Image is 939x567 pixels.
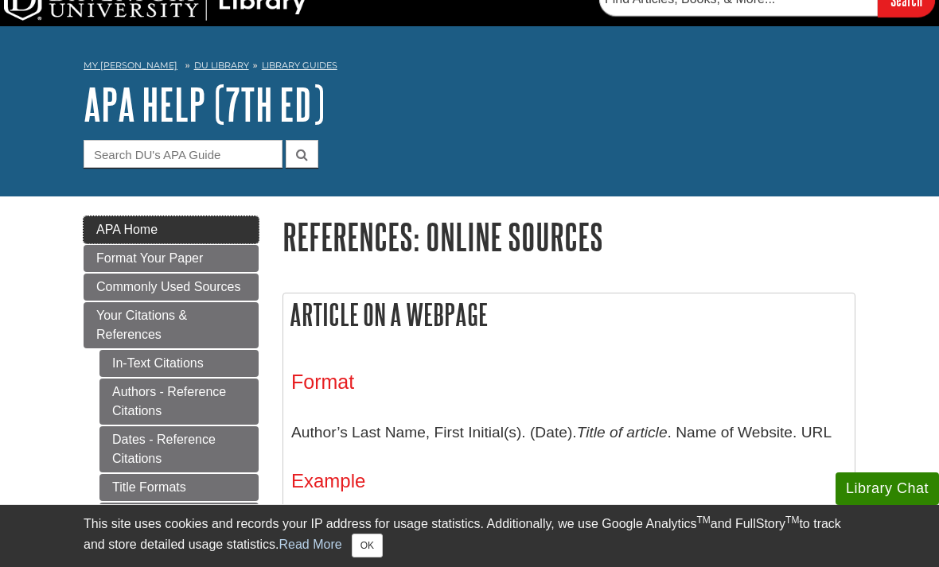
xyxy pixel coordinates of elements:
sup: TM [785,515,799,526]
a: Format Your Paper [84,245,259,272]
input: Search DU's APA Guide [84,140,282,168]
a: Authors - Reference Citations [99,379,259,425]
span: APA Home [96,223,158,236]
i: Title of article [577,424,668,441]
a: Library Guides [262,60,337,71]
h1: References: Online Sources [282,216,855,257]
div: This site uses cookies and records your IP address for usage statistics. Additionally, we use Goo... [84,515,855,557]
h3: Format [291,371,847,394]
a: DU Library [194,60,249,71]
a: My [PERSON_NAME] [84,59,177,72]
a: Dates - Reference Citations [99,426,259,472]
p: Author’s Last Name, First Initial(s). (Date). . Name of Website. URL [291,410,847,456]
a: APA Help (7th Ed) [84,80,325,129]
a: Read More [279,538,341,551]
a: Title Formats [99,474,259,501]
button: Library Chat [836,472,939,505]
a: References: Articles [99,503,259,530]
a: Commonly Used Sources [84,274,259,301]
h4: Example [291,471,847,491]
span: Format Your Paper [96,251,203,265]
nav: breadcrumb [84,55,855,80]
span: Commonly Used Sources [96,280,240,293]
sup: TM [696,515,710,526]
h2: Article on a Webpage [283,293,855,336]
a: APA Home [84,216,259,243]
a: Your Citations & References [84,302,259,348]
button: Close [352,534,383,557]
a: In-Text Citations [99,350,259,377]
span: Your Citations & References [96,309,187,341]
